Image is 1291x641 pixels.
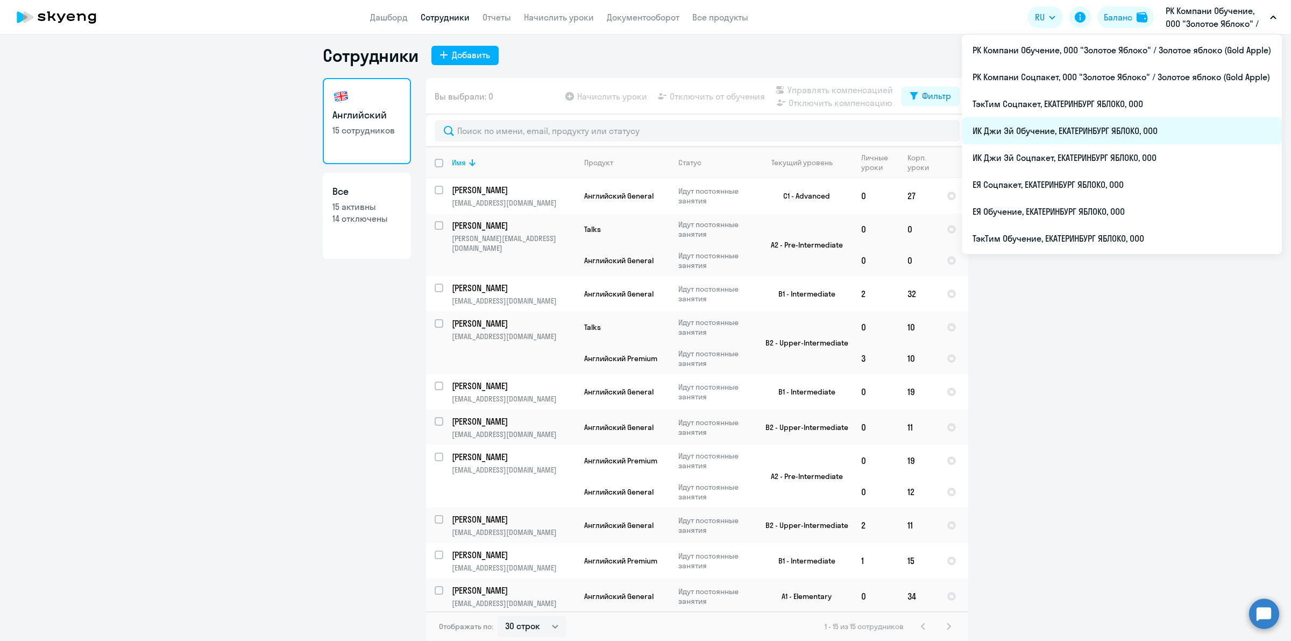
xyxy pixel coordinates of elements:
[452,598,575,608] p: [EMAIL_ADDRESS][DOMAIN_NAME]
[452,220,575,231] a: [PERSON_NAME]
[584,422,654,432] span: Английский General
[452,184,575,196] a: [PERSON_NAME]
[452,234,575,253] p: [PERSON_NAME][EMAIL_ADDRESS][DOMAIN_NAME]
[1166,4,1266,30] p: РК Компани Обучение, ООО "Золотое Яблоко" / Золотое яблоко (Gold Apple)
[584,556,657,566] span: Английский Premium
[584,520,654,530] span: Английский General
[584,487,654,497] span: Английский General
[922,89,951,102] div: Фильтр
[962,34,1282,254] ul: RU
[584,354,657,363] span: Английский Premium
[452,584,575,596] a: [PERSON_NAME]
[452,584,573,596] p: [PERSON_NAME]
[584,289,654,299] span: Английский General
[678,186,752,206] p: Идут постоянные занятия
[753,374,853,410] td: B1 - Intermediate
[678,251,752,270] p: Идут постоянные занятия
[853,410,899,445] td: 0
[1160,4,1282,30] button: РК Компани Обучение, ООО "Золотое Яблоко" / Золотое яблоко (Gold Apple)
[452,220,573,231] p: [PERSON_NAME]
[853,508,899,543] td: 2
[1097,6,1154,28] button: Балансbalance
[899,214,938,245] td: 0
[899,343,938,374] td: 10
[899,178,938,214] td: 27
[853,276,899,312] td: 2
[452,184,573,196] p: [PERSON_NAME]
[853,579,899,614] td: 0
[323,78,411,164] a: Английский15 сотрудников
[678,551,752,570] p: Идут постоянные занятия
[332,185,401,199] h3: Все
[899,374,938,410] td: 19
[678,284,752,304] p: Идут постоянные занятия
[753,445,853,508] td: A2 - Pre-Intermediate
[899,476,938,508] td: 12
[332,201,401,213] p: 15 активны
[753,508,853,543] td: B2 - Upper-Intermediate
[452,394,575,404] p: [EMAIL_ADDRESS][DOMAIN_NAME]
[899,579,938,614] td: 34
[584,387,654,397] span: Английский General
[452,48,490,61] div: Добавить
[452,563,575,573] p: [EMAIL_ADDRESS][DOMAIN_NAME]
[853,476,899,508] td: 0
[853,178,899,214] td: 0
[853,445,899,476] td: 0
[483,12,511,23] a: Отчеты
[678,587,752,606] p: Идут постоянные занятия
[678,318,752,337] p: Идут постоянные занятия
[1027,6,1063,28] button: RU
[678,158,701,167] div: Статус
[452,513,573,525] p: [PERSON_NAME]
[899,543,938,579] td: 15
[452,513,575,525] a: [PERSON_NAME]
[899,410,938,445] td: 11
[1137,12,1147,23] img: balance
[584,191,654,201] span: Английский General
[753,312,853,374] td: B2 - Upper-Intermediate
[452,296,575,306] p: [EMAIL_ADDRESS][DOMAIN_NAME]
[853,374,899,410] td: 0
[584,158,613,167] div: Продукт
[431,46,499,65] button: Добавить
[753,276,853,312] td: B1 - Intermediate
[853,214,899,245] td: 0
[435,120,960,142] input: Поиск по имени, email, продукту или статусу
[899,276,938,312] td: 32
[902,87,960,106] button: Фильтр
[753,410,853,445] td: B2 - Upper-Intermediate
[678,418,752,437] p: Идут постоянные занятия
[452,332,575,341] p: [EMAIL_ADDRESS][DOMAIN_NAME]
[678,382,752,401] p: Идут постоянные занятия
[332,213,401,224] p: 14 отключены
[678,220,752,239] p: Идут постоянные занятия
[907,153,938,172] div: Корп. уроки
[452,380,573,392] p: [PERSON_NAME]
[899,245,938,276] td: 0
[452,318,575,329] a: [PERSON_NAME]
[825,622,904,631] span: 1 - 15 из 15 сотрудников
[452,158,466,167] div: Имя
[899,508,938,543] td: 11
[584,256,654,265] span: Английский General
[332,108,401,122] h3: Английский
[753,579,853,614] td: A1 - Elementary
[452,549,575,561] a: [PERSON_NAME]
[761,158,852,167] div: Текущий уровень
[584,322,601,332] span: Talks
[452,282,573,294] p: [PERSON_NAME]
[899,445,938,476] td: 19
[853,245,899,276] td: 0
[452,158,575,167] div: Имя
[452,465,575,475] p: [EMAIL_ADDRESS][DOMAIN_NAME]
[678,349,752,368] p: Идут постоянные занятия
[692,12,748,23] a: Все продукты
[678,516,752,535] p: Идут постоянные занятия
[771,158,833,167] div: Текущий уровень
[452,429,575,439] p: [EMAIL_ADDRESS][DOMAIN_NAME]
[584,591,654,601] span: Английский General
[452,198,575,208] p: [EMAIL_ADDRESS][DOMAIN_NAME]
[678,482,752,502] p: Идут постоянные занятия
